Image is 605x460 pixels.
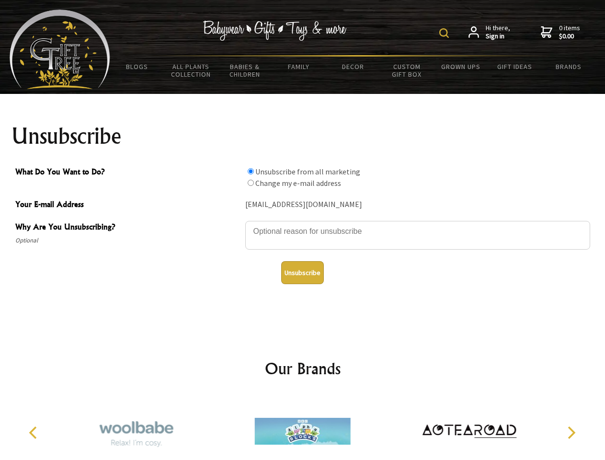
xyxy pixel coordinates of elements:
input: What Do You Want to Do? [248,168,254,174]
button: Previous [24,422,45,443]
img: product search [439,28,449,38]
span: Why Are You Unsubscribing? [15,221,240,235]
a: Family [272,57,326,77]
input: What Do You Want to Do? [248,180,254,186]
span: Your E-mail Address [15,198,240,212]
label: Change my e-mail address [255,178,341,188]
span: What Do You Want to Do? [15,166,240,180]
label: Unsubscribe from all marketing [255,167,360,176]
a: Babies & Children [218,57,272,84]
a: All Plants Collection [164,57,218,84]
a: Grown Ups [434,57,488,77]
h1: Unsubscribe [11,125,594,148]
span: 0 items [559,23,580,41]
img: Babyware - Gifts - Toys and more... [10,10,110,89]
textarea: Why Are You Unsubscribing? [245,221,590,250]
span: Optional [15,235,240,246]
a: Brands [542,57,596,77]
button: Next [560,422,582,443]
a: Decor [326,57,380,77]
strong: Sign in [486,32,510,41]
a: 0 items$0.00 [541,24,580,41]
a: Hi there,Sign in [468,24,510,41]
strong: $0.00 [559,32,580,41]
span: Hi there, [486,24,510,41]
div: [EMAIL_ADDRESS][DOMAIN_NAME] [245,197,590,212]
button: Unsubscribe [281,261,324,284]
h2: Our Brands [19,357,586,380]
img: Babywear - Gifts - Toys & more [203,21,347,41]
a: BLOGS [110,57,164,77]
a: Custom Gift Box [380,57,434,84]
a: Gift Ideas [488,57,542,77]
